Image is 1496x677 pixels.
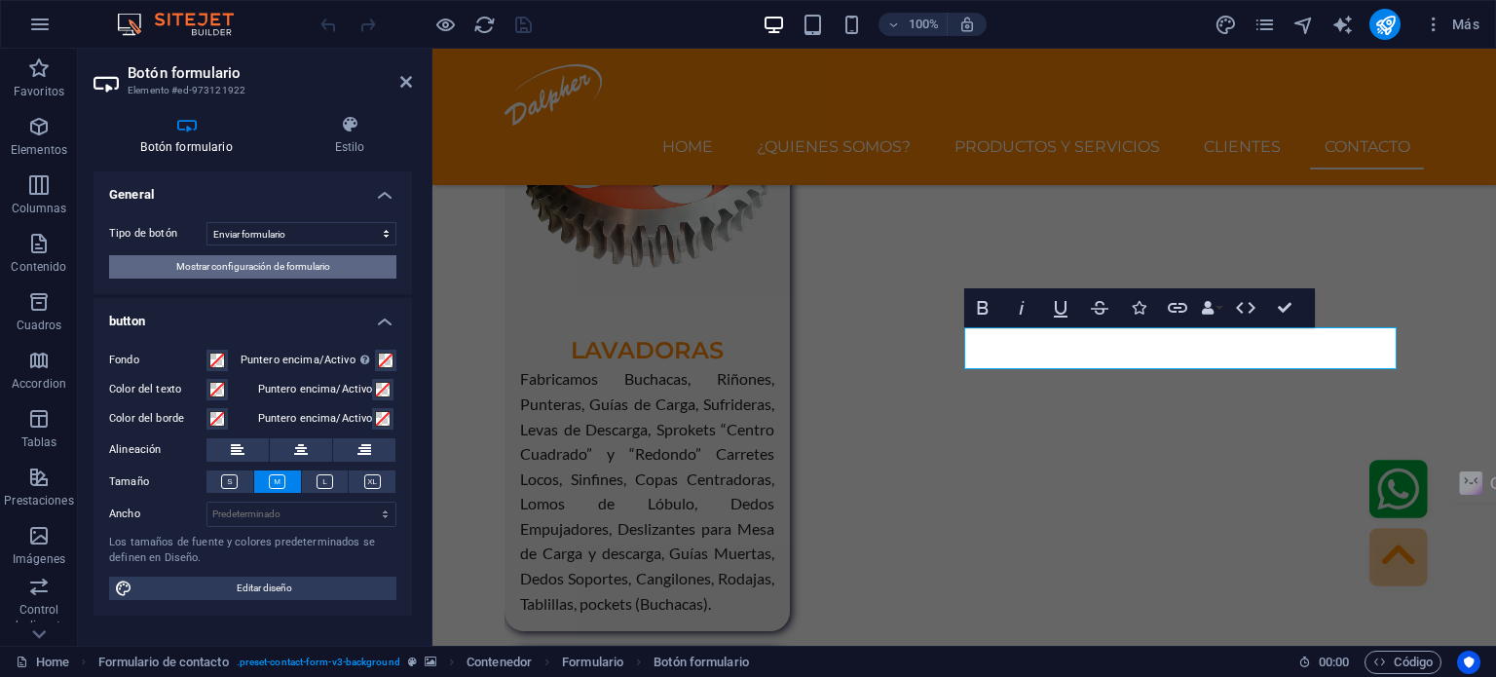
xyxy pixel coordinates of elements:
h4: Botón formulario [93,115,287,156]
button: Underline (Ctrl+U) [1042,288,1079,327]
h6: Tiempo de la sesión [1298,651,1350,674]
p: Cuadros [17,318,62,333]
label: Puntero encima/Activo [258,407,373,431]
i: Publicar [1374,14,1397,36]
p: Contenido [11,259,66,275]
button: design [1214,13,1237,36]
label: Ancho [109,508,206,519]
button: HTML [1227,288,1264,327]
label: Color del borde [109,407,206,431]
button: 100% [879,13,948,36]
nav: breadcrumb [98,651,749,674]
p: Imágenes [13,551,65,567]
div: Los tamaños de fuente y colores predeterminados se definen en Diseño. [109,535,396,567]
label: Color del texto [109,378,206,401]
label: Puntero encima/Activo [258,378,373,401]
button: Más [1416,9,1487,40]
label: Tipo de botón [109,222,206,245]
p: Favoritos [14,84,64,99]
label: Alineación [109,438,206,462]
button: Usercentrics [1457,651,1480,674]
button: Data Bindings [1198,288,1225,327]
span: Más [1424,15,1479,34]
h3: Elemento #ed-973121922 [128,82,373,99]
label: Fondo [109,349,206,372]
h2: Botón formulario [128,64,412,82]
i: Volver a cargar página [473,14,496,36]
span: Código [1373,651,1433,674]
span: . preset-contact-form-v3-background [237,651,400,674]
span: Editar diseño [138,577,391,600]
button: pages [1253,13,1276,36]
span: Haz clic para seleccionar y doble clic para editar [98,651,229,674]
button: text_generator [1330,13,1354,36]
h4: button [93,298,412,333]
button: reload [472,13,496,36]
span: Haz clic para seleccionar y doble clic para editar [654,651,749,674]
button: Confirm (Ctrl+⏎) [1266,288,1303,327]
img: Editor Logo [112,13,258,36]
i: Navegador [1292,14,1315,36]
i: Este elemento contiene un fondo [425,657,436,667]
button: Bold (Ctrl+B) [964,288,1001,327]
p: Elementos [11,142,67,158]
button: Link [1159,288,1196,327]
button: Código [1365,651,1441,674]
button: Icons [1120,288,1157,327]
label: Tamaño [109,470,206,494]
button: Strikethrough [1081,288,1118,327]
a: Haz clic para cancelar la selección y doble clic para abrir páginas [16,651,69,674]
button: publish [1369,9,1401,40]
span: Haz clic para seleccionar y doble clic para editar [467,651,532,674]
span: : [1332,655,1335,669]
span: 00 00 [1319,651,1349,674]
h6: 100% [908,13,939,36]
span: Haz clic para seleccionar y doble clic para editar [562,651,623,674]
p: Columnas [12,201,67,216]
p: Accordion [12,376,66,392]
i: Este elemento es un preajuste personalizable [408,657,417,667]
i: Al redimensionar, ajustar el nivel de zoom automáticamente para ajustarse al dispositivo elegido. [958,16,976,33]
label: Puntero encima/Activo [241,349,375,372]
h4: General [93,171,412,207]
p: Prestaciones [4,493,73,508]
p: Tablas [21,434,57,450]
button: Editar diseño [109,577,396,600]
i: AI Writer [1331,14,1354,36]
button: Italic (Ctrl+I) [1003,288,1040,327]
i: Páginas (Ctrl+Alt+S) [1253,14,1276,36]
span: Mostrar configuración de formulario [176,255,330,279]
i: Diseño (Ctrl+Alt+Y) [1215,14,1237,36]
button: navigator [1291,13,1315,36]
button: Mostrar configuración de formulario [109,255,396,279]
h4: Estilo [287,115,412,156]
button: Haz clic para salir del modo de previsualización y seguir editando [433,13,457,36]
